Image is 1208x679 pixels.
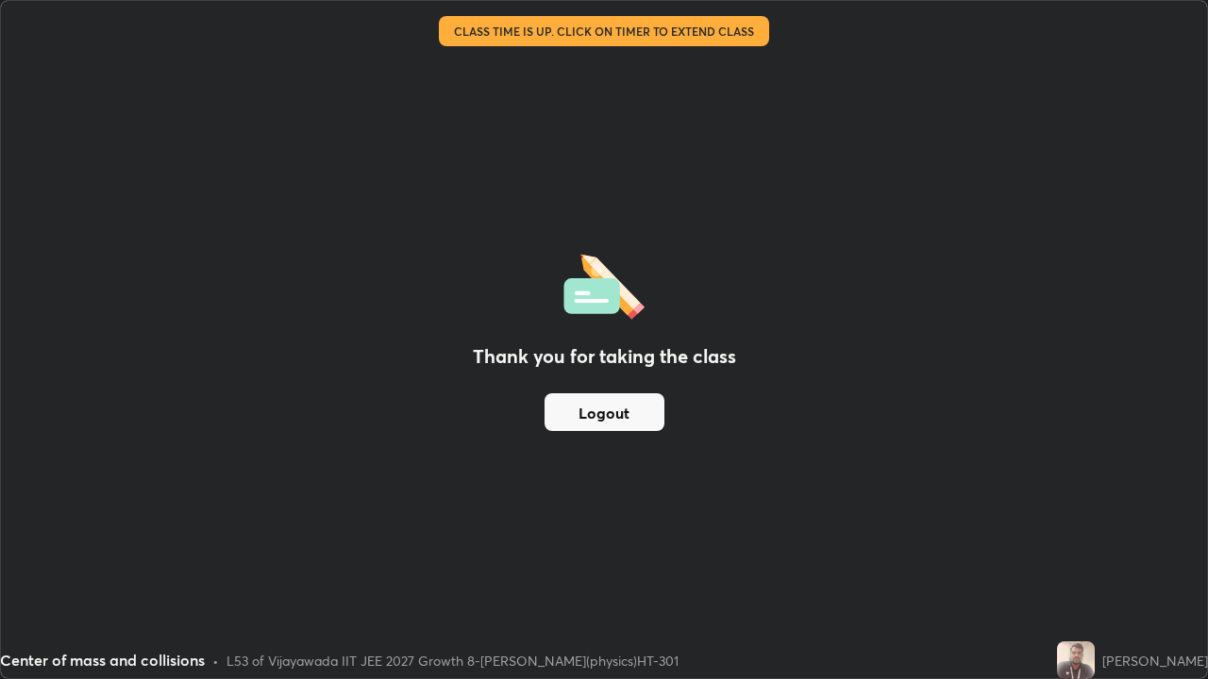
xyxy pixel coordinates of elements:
div: L53 of Vijayawada IIT JEE 2027 Growth 8-[PERSON_NAME](physics)HT-301 [226,651,679,671]
img: offlineFeedback.1438e8b3.svg [563,248,645,320]
h2: Thank you for taking the class [473,342,736,371]
div: [PERSON_NAME] [1102,651,1208,671]
div: • [212,651,219,671]
img: f7dda54eb330425e940b2529e69b6b73.jpg [1057,641,1095,679]
button: Logout [545,393,664,431]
